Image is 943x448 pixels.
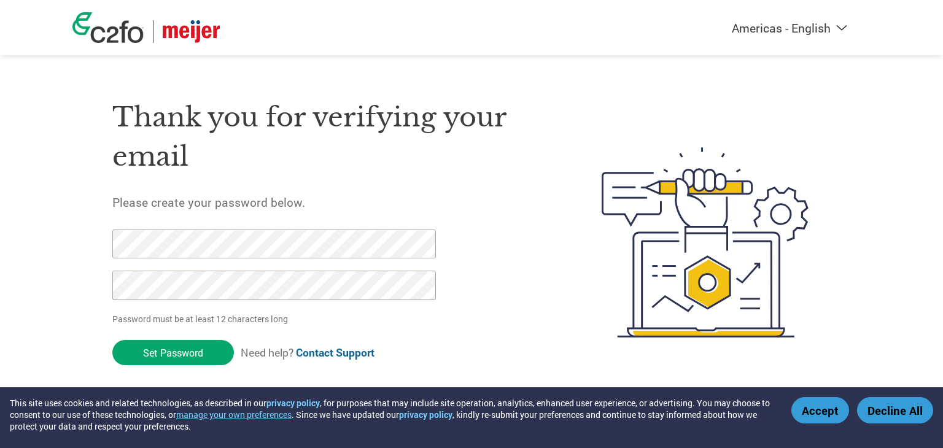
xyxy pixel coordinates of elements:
div: This site uses cookies and related technologies, as described in our , for purposes that may incl... [10,397,774,432]
img: Meijer [163,20,220,43]
a: privacy policy [399,409,452,420]
span: Need help? [241,346,374,360]
a: Contact Support [296,346,374,360]
h5: Please create your password below. [112,195,543,210]
input: Set Password [112,340,234,365]
a: privacy policy [266,397,320,409]
img: c2fo logo [72,12,144,43]
button: manage your own preferences [176,409,292,420]
p: Password must be at least 12 characters long [112,312,440,325]
img: create-password [580,80,831,405]
button: Accept [791,397,849,423]
h1: Thank you for verifying your email [112,98,543,177]
button: Decline All [857,397,933,423]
